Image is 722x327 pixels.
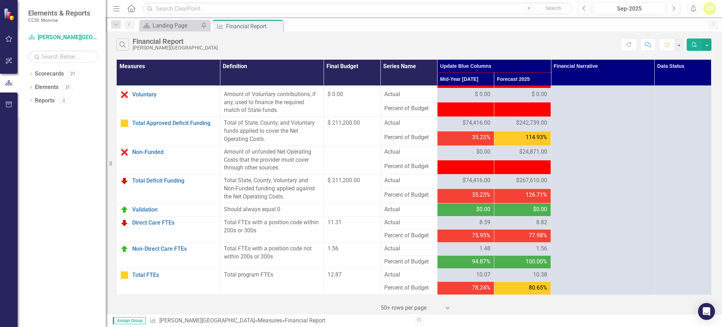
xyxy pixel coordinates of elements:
[113,317,146,324] span: Assign Group
[529,232,547,240] span: 77.98%
[62,84,73,90] div: 31
[519,148,547,156] span: $24,871.00
[384,191,434,199] span: Percent of Budget
[698,303,715,320] div: Open Intercom Messenger
[133,37,218,45] div: Financial Report
[532,90,547,99] span: $ 0.00
[132,220,216,226] a: Direct Care FTEs
[384,119,434,127] span: Actual
[472,133,490,142] span: 35.23%
[132,91,216,98] a: Voluntary
[533,271,547,279] span: 10.38
[117,117,220,146] td: Double-Click to Edit Right Click for Context Menu
[120,177,129,185] img: Below Plan
[143,2,573,15] input: Search ClearPoint...
[516,119,547,127] span: $242,739.00
[475,90,490,99] span: $ 0.00
[703,2,716,15] button: CG
[328,119,360,126] span: $ 211,200.00
[384,284,434,292] span: Percent of Budget
[120,206,129,214] img: On Target
[117,242,220,268] td: Double-Click to Edit Right Click for Context Menu
[224,177,320,201] div: Total State, County, Voluntary and Non-Funded funding applied against the Net Operating Costs.
[117,174,220,203] td: Double-Click to Edit Right Click for Context Menu
[529,284,547,292] span: 80.65%
[28,50,99,63] input: Search Below...
[384,232,434,240] span: Percent of Budget
[526,191,547,199] span: 126.71%
[494,242,551,255] td: Double-Click to Edit
[120,90,129,99] img: Data Error
[384,245,434,253] span: Actual
[494,216,551,229] td: Double-Click to Edit
[384,219,434,227] span: Actual
[494,88,551,102] td: Double-Click to Edit
[463,177,490,185] span: $74,416.00
[117,88,220,117] td: Double-Click to Edit Right Click for Context Menu
[479,219,490,227] span: 8.59
[384,258,434,266] span: Percent of Budget
[472,284,490,292] span: 78.24%
[159,317,255,324] a: [PERSON_NAME][GEOGRAPHIC_DATA]
[536,219,547,227] span: 8.82
[35,97,55,105] a: Reports
[132,246,216,252] a: Non-Direct Care FTEs
[533,206,547,214] span: $0.00
[224,90,320,115] div: Amount of Voluntary contributions, if any, used to finance the required match of State funds.
[384,206,434,214] span: Actual
[132,207,216,213] a: Validation
[132,149,216,155] a: Non-Funded
[328,219,342,226] span: 11.31
[28,9,90,17] span: Elements & Reports
[149,317,409,325] div: » »
[120,119,129,127] img: Caution
[132,272,216,278] a: Total FTEs
[153,21,199,30] div: Landing Page
[328,91,343,97] span: $ 0.00
[328,245,338,252] span: 1.56
[384,162,434,171] span: Percent of Budget
[120,148,129,156] img: Data Error
[526,133,547,142] span: 114.93%
[258,317,282,324] a: Measures
[224,271,320,279] div: Total program FTEs
[526,258,547,266] span: 100.00%
[384,105,434,113] span: Percent of Budget
[384,133,434,142] span: Percent of Budget
[384,177,434,185] span: Actual
[133,45,218,50] div: [PERSON_NAME][GEOGRAPHIC_DATA]
[117,216,220,242] td: Double-Click to Edit Right Click for Context Menu
[132,178,216,184] a: Total Deficit Funding
[67,71,79,77] div: 21
[224,119,320,143] div: Total of State, County, and Voluntary funds applied to cover the Net Operating Costs.
[132,120,216,126] a: Total Approved Deficit Funding
[285,317,325,324] div: Financial Report
[384,148,434,156] span: Actual
[472,258,490,266] span: 94.87%
[516,177,547,185] span: $267,610.00
[437,88,494,102] td: Double-Click to Edit
[384,271,434,279] span: Actual
[35,83,59,91] a: Elements
[35,70,64,78] a: Scorecards
[120,271,129,279] img: Caution
[141,21,199,30] a: Landing Page
[437,216,494,229] td: Double-Click to Edit
[384,90,434,99] span: Actual
[479,245,490,253] span: 1.48
[224,206,320,214] div: Should always equal 0
[328,177,360,184] span: $ 211,200.00
[536,4,571,13] button: Search
[593,2,665,15] button: Sep-2025
[476,271,490,279] span: 10.07
[536,245,547,253] span: 1.56
[4,8,16,20] img: ClearPoint Strategy
[595,5,663,13] div: Sep-2025
[224,245,320,261] div: Total FTEs with a position code not within 200s or 300s
[117,203,220,216] td: Double-Click to Edit Right Click for Context Menu
[476,206,490,214] span: $0.00
[117,145,220,174] td: Double-Click to Edit Right Click for Context Menu
[476,148,490,156] span: $0.00
[224,219,320,235] div: Total FTEs with a position code within 200s or 300s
